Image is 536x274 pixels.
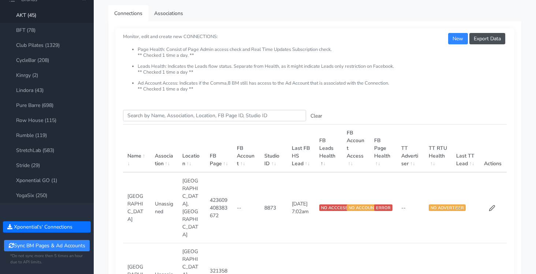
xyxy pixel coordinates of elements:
[108,5,148,22] a: Connections
[479,125,507,173] th: Actions
[123,125,150,173] th: Name
[205,125,233,173] th: FB Page
[342,125,370,173] th: FB Account Access
[397,125,424,173] th: TT Advertiser
[123,110,306,121] input: enter text you want to search
[469,33,505,44] button: Export Data
[260,125,287,173] th: Studio ID
[319,204,350,211] span: NO ACCCESS
[148,5,189,22] a: Associations
[138,81,507,92] li: Ad Account Access: Indicates if the Comma,8 BM still has access to the Ad Account that is associa...
[150,125,178,173] th: Association
[287,172,315,243] td: [DATE] 7:02am
[287,125,315,173] th: Last FB HS Lead
[3,221,91,233] button: Xponential's' Connections
[123,172,150,243] td: [GEOGRAPHIC_DATA]
[138,47,507,64] li: Page Health: Consist of Page Admin access check and Real Time Updates Subscription check. ** Chec...
[374,204,392,211] span: ERROR
[315,125,342,173] th: FB Leads Health
[424,125,452,173] th: TT RTU Health
[138,64,507,81] li: Leads Health: Indicates the Leads flow status. Separate from Health, as it might indicate Leads o...
[150,172,178,243] td: Unassigned
[178,125,205,173] th: Location
[452,172,479,243] td: --
[370,125,397,173] th: FB Page Health
[232,125,260,173] th: FB Account
[347,204,378,211] span: NO ACCOUNT
[232,172,260,243] td: --
[10,253,83,266] small: *Do not sync more then 5 times an hour due to API limits.
[205,172,233,243] td: 423609408383672
[397,172,424,243] td: --
[429,204,466,211] span: NO ADVERTISER
[448,33,468,44] button: New
[306,110,327,122] button: Clear
[178,172,205,243] td: [GEOGRAPHIC_DATA],[GEOGRAPHIC_DATA]
[452,125,479,173] th: Last TT Lead
[260,172,287,243] td: 8873
[4,240,89,251] button: Sync BM Pages & Ad Accounts
[123,27,507,92] small: Monitor, edit and create new CONNECTIONS:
